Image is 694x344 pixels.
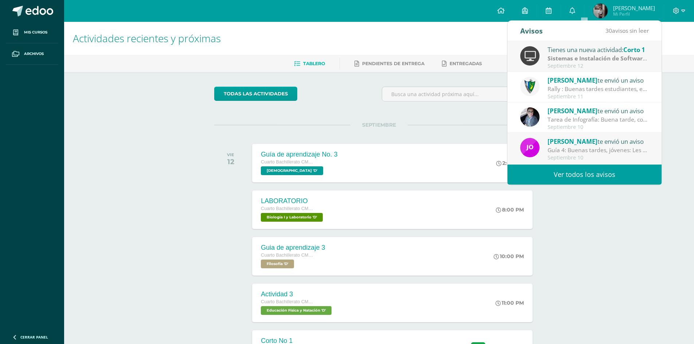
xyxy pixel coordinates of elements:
a: todas las Actividades [214,87,297,101]
span: [PERSON_NAME] [548,76,597,84]
input: Busca una actividad próxima aquí... [382,87,544,101]
div: Tarea de Infografía: Buena tarde, con preocupación he notado que algunos alumnos no están entrega... [548,115,649,124]
span: Mi Perfil [613,11,655,17]
span: [PERSON_NAME] [548,107,597,115]
div: Avisos [520,21,543,41]
span: avisos sin leer [605,27,649,35]
span: Cuarto Bachillerato CMP Bachillerato en CCLL con Orientación en Computación [261,253,315,258]
div: 8:00 PM [496,206,524,213]
div: 2:00 PM [496,160,524,166]
span: 30 [605,27,612,35]
div: Guía de aprendizaje No. 3 [261,151,337,158]
a: Mis cursos [6,22,58,43]
div: Guía 4: Buenas tardes, jóvenes: Les recuerdo que aún hay grupos pendientes de entregar su trabajo... [548,146,649,154]
div: Guia de aprendizaje 3 [261,244,325,252]
div: 10:00 PM [494,253,524,260]
a: Ver todos los avisos [507,165,662,185]
span: Actividades recientes y próximas [73,31,221,45]
span: Biología I y Laboratorio 'D' [261,213,323,222]
span: Cuarto Bachillerato CMP Bachillerato en CCLL con Orientación en Computación [261,299,315,304]
img: 326c8c6dfc139d3cba5a6f1bc173c9c2.png [593,4,608,18]
div: Septiembre 10 [548,155,649,161]
span: Biblia 'D' [261,166,323,175]
span: Filosofía 'D' [261,260,294,268]
span: Archivos [24,51,44,57]
div: te envió un aviso [548,75,649,85]
div: 12 [227,157,234,166]
div: te envió un aviso [548,106,649,115]
div: | Parcial [548,54,649,63]
a: Archivos [6,43,58,65]
span: Pendientes de entrega [362,61,424,66]
img: 6614adf7432e56e5c9e182f11abb21f1.png [520,138,540,157]
div: Septiembre 12 [548,63,649,69]
div: Septiembre 10 [548,124,649,130]
a: Pendientes de entrega [354,58,424,70]
div: te envió un aviso [548,137,649,146]
div: LABORATORIO [261,197,325,205]
a: Entregadas [442,58,482,70]
span: [PERSON_NAME] [548,137,597,146]
div: Tienes una nueva actividad: [548,45,649,54]
div: 11:00 PM [495,300,524,306]
div: Actividad 3 [261,290,333,298]
a: Tablero [294,58,325,70]
span: Mis cursos [24,29,47,35]
span: Cuarto Bachillerato CMP Bachillerato en CCLL con Orientación en Computación [261,206,315,211]
span: Cerrar panel [20,335,48,340]
div: Rally : Buenas tardes estudiantes, es un gusto saludarlos. Por este medio se informa que los jóve... [548,85,649,93]
span: Corto 1 [623,46,645,54]
img: 702136d6d401d1cd4ce1c6f6778c2e49.png [520,107,540,127]
span: [PERSON_NAME] [613,4,655,12]
span: SEPTIEMBRE [350,122,408,128]
span: Entregadas [450,61,482,66]
img: 9f174a157161b4ddbe12118a61fed988.png [520,77,540,96]
span: Educación Física y Natación 'D' [261,306,332,315]
span: Tablero [303,61,325,66]
span: Cuarto Bachillerato CMP Bachillerato en CCLL con Orientación en Computación [261,159,315,165]
div: Septiembre 11 [548,94,649,100]
div: VIE [227,152,234,157]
